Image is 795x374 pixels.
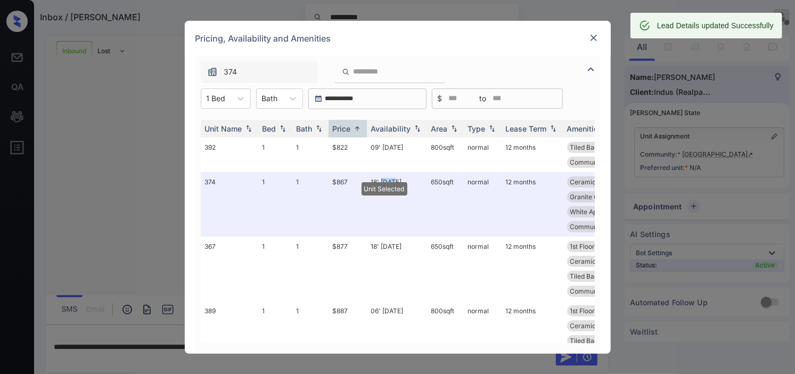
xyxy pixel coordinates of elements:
span: 1st Floor [570,307,595,315]
div: Pricing, Availability and Amenities [185,21,611,56]
td: 1 [258,301,292,365]
td: 650 sqft [427,237,464,301]
td: 12 months [502,137,563,172]
span: $ [438,93,442,104]
td: 1 [292,301,329,365]
td: 374 [201,172,258,237]
td: $867 [329,172,367,237]
td: 1 [258,237,292,301]
td: $822 [329,137,367,172]
span: Ceramic Tile Ba... [570,178,624,186]
span: to [480,93,487,104]
span: 374 [224,66,237,78]
img: sorting [352,125,363,133]
span: Community Fee [570,223,618,231]
img: sorting [548,125,559,132]
td: 18' [DATE] [367,172,427,237]
td: 18' [DATE] [367,237,427,301]
img: icon-zuma [342,67,350,77]
td: 1 [258,137,292,172]
td: 1 [292,237,329,301]
img: icon-zuma [207,67,218,77]
img: icon-zuma [585,63,597,76]
td: normal [464,137,502,172]
td: 367 [201,237,258,301]
td: 800 sqft [427,301,464,365]
td: 09' [DATE] [367,137,427,172]
td: 650 sqft [427,172,464,237]
span: White Appliance... [570,208,624,216]
img: sorting [487,125,497,132]
div: Type [468,124,486,133]
div: Amenities [567,124,603,133]
span: Ceramic Tile Di... [570,257,622,265]
td: 12 months [502,237,563,301]
span: Tiled Backsplas... [570,272,622,280]
img: sorting [449,125,460,132]
span: Ceramic Tile Di... [570,322,622,330]
img: sorting [412,125,423,132]
div: Lease Term [506,124,547,133]
td: 1 [292,172,329,237]
img: sorting [277,125,288,132]
div: Unit Name [205,124,242,133]
img: close [588,32,599,43]
div: Lead Details updated Successfully [657,16,774,35]
td: 12 months [502,172,563,237]
td: 06' [DATE] [367,301,427,365]
span: Tiled Backsplas... [570,337,622,345]
td: 1 [292,137,329,172]
td: 392 [201,137,258,172]
td: $887 [329,301,367,365]
span: Tiled Backsplas... [570,143,622,151]
td: 800 sqft [427,137,464,172]
div: Price [333,124,351,133]
td: 12 months [502,301,563,365]
td: 389 [201,301,258,365]
td: 1 [258,172,292,237]
td: normal [464,172,502,237]
td: normal [464,237,502,301]
td: normal [464,301,502,365]
img: sorting [243,125,254,132]
div: Availability [371,124,411,133]
td: $877 [329,237,367,301]
div: Area [431,124,448,133]
img: sorting [314,125,324,132]
div: Bed [263,124,276,133]
span: 1st Floor [570,242,595,250]
span: Community Fee [570,158,618,166]
span: Community Fee [570,287,618,295]
span: Granite Counter... [570,193,623,201]
div: Bath [297,124,313,133]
